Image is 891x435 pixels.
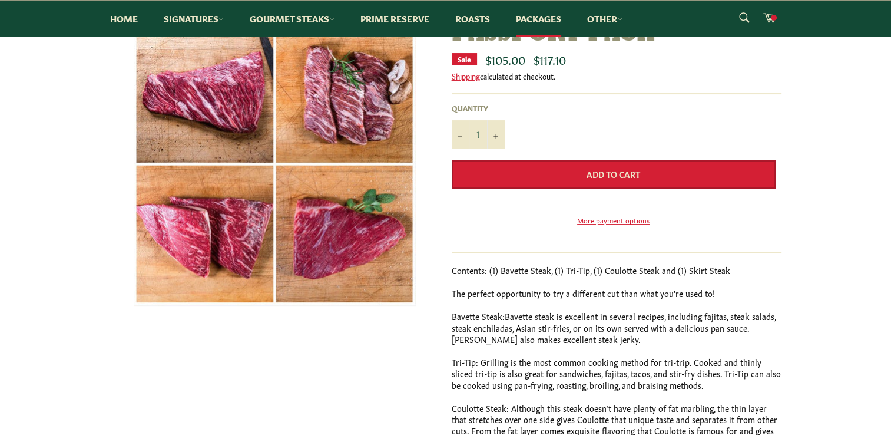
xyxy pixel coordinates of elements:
[452,311,781,345] p: Bavette Steak:
[452,357,781,391] p: Tri-Tip: Grilling is the most common cooking method for tri-trip. Cooked and thinly sliced tri-ti...
[452,288,781,299] p: The perfect opportunity to try a different cut than what you're used to!
[238,1,346,37] a: Gourmet Steaks
[534,51,566,67] s: $117.10
[452,160,776,189] button: Add to Cart
[485,51,525,67] span: $105.00
[349,1,441,37] a: Prime Reserve
[452,120,469,149] button: Reduce item quantity by one
[452,103,505,113] label: Quantity
[452,71,781,81] div: calculated at checkout.
[152,1,236,37] a: Signatures
[452,215,776,225] a: More payment options
[452,53,477,65] div: Sale
[587,168,640,180] span: Add to Cart
[452,70,480,81] a: Shipping
[452,310,776,345] span: Bavette steak is excellent in several recipes, including fajitas, steak salads, steak enchiladas,...
[487,120,505,149] button: Increase item quantity by one
[443,1,502,37] a: Roasts
[504,1,573,37] a: Packages
[575,1,634,37] a: Other
[134,23,416,306] img: Passport Pack
[452,265,781,276] p: Contents: (1) Bavette Steak, (1) Tri-Tip, (1) Coulotte Steak and (1) Skirt Steak
[98,1,150,37] a: Home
